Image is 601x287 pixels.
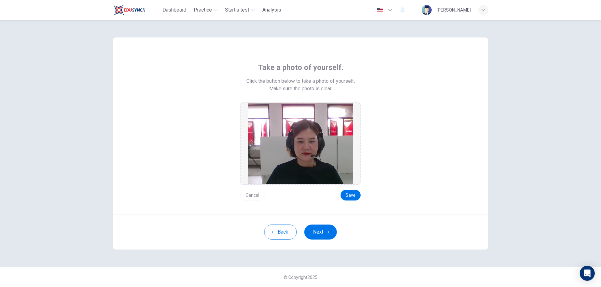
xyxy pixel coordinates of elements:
[113,4,146,16] img: Train Test logo
[240,190,265,200] button: Cancel
[225,6,249,14] span: Start a test
[246,77,355,85] span: Click the button below to take a photo of yourself.
[580,266,595,281] div: Open Intercom Messenger
[260,4,284,16] button: Analysis
[160,4,189,16] button: Dashboard
[264,225,297,240] button: Back
[258,62,343,72] span: Take a photo of yourself.
[304,225,337,240] button: Next
[162,6,186,14] span: Dashboard
[223,4,257,16] button: Start a test
[191,4,220,16] button: Practice
[437,6,471,14] div: [PERSON_NAME]
[113,4,160,16] a: Train Test logo
[422,5,432,15] img: Profile picture
[262,6,281,14] span: Analysis
[269,85,332,92] span: Make sure the photo is clear.
[376,8,384,12] img: en
[284,275,317,280] span: © Copyright 2025
[341,190,361,200] button: Save
[194,6,212,14] span: Practice
[248,103,353,184] img: preview screemshot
